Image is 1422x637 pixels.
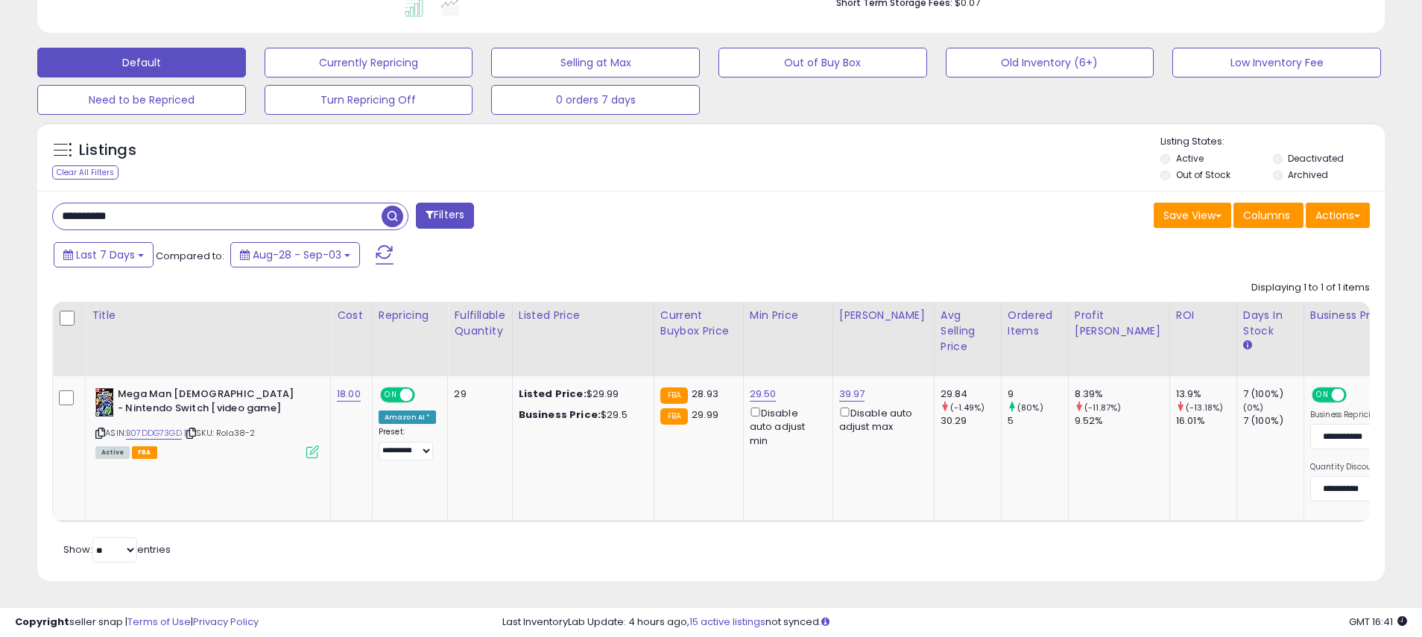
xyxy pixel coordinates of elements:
button: Actions [1306,203,1370,228]
strong: Copyright [15,615,69,629]
div: Profit [PERSON_NAME] [1075,308,1163,339]
span: 2025-09-11 16:41 GMT [1349,615,1407,629]
div: Clear All Filters [52,165,118,180]
small: FBA [660,408,688,425]
div: Preset: [379,427,437,460]
button: Last 7 Days [54,242,154,267]
small: FBA [660,387,688,404]
div: 29 [454,387,500,401]
div: $29.5 [519,408,642,422]
b: Mega Man [DEMOGRAPHIC_DATA] - Nintendo Switch [video game] [118,387,299,419]
b: Listed Price: [519,387,587,401]
small: Days In Stock. [1243,339,1252,352]
small: (80%) [1017,402,1043,413]
span: Columns [1243,208,1290,223]
div: Avg Selling Price [941,308,995,355]
div: Days In Stock [1243,308,1298,339]
div: 9.52% [1075,414,1169,428]
div: Repricing [379,308,442,323]
div: Cost [337,308,366,323]
button: Need to be Repriced [37,85,246,115]
div: Current Buybox Price [660,308,737,339]
button: Aug-28 - Sep-03 [230,242,360,267]
button: Save View [1154,203,1231,228]
div: 16.01% [1176,414,1236,428]
div: Displaying 1 to 1 of 1 items [1251,281,1370,295]
span: ON [382,389,400,402]
button: Selling at Max [491,48,700,77]
label: Active [1176,152,1204,165]
div: Fulfillable Quantity [454,308,505,339]
button: Old Inventory (6+) [946,48,1154,77]
div: $29.99 [519,387,642,401]
span: Aug-28 - Sep-03 [253,247,341,262]
div: Amazon AI * [379,411,437,424]
a: 18.00 [337,387,361,402]
label: Deactivated [1288,152,1344,165]
span: Compared to: [156,249,224,263]
a: B07DDG73GD [126,427,182,440]
a: Terms of Use [127,615,191,629]
span: Show: entries [63,542,171,557]
a: 29.50 [750,387,777,402]
div: Title [92,308,324,323]
small: (-11.87%) [1084,402,1121,413]
label: Business Repricing Strategy: [1310,410,1418,420]
div: ASIN: [95,387,319,457]
div: Min Price [750,308,827,323]
img: 51ZAipccsxL._SL40_.jpg [95,387,114,417]
h5: Listings [79,140,136,161]
button: Currently Repricing [265,48,473,77]
div: 13.9% [1176,387,1236,401]
button: Columns [1233,203,1303,228]
a: 39.97 [839,387,865,402]
div: Listed Price [519,308,648,323]
div: Last InventoryLab Update: 4 hours ago, not synced. [502,615,1407,630]
div: 8.39% [1075,387,1169,401]
span: 28.93 [692,387,718,401]
button: Out of Buy Box [718,48,927,77]
button: Low Inventory Fee [1172,48,1381,77]
div: 30.29 [941,414,1001,428]
label: Quantity Discount Strategy: [1310,462,1418,472]
b: Business Price: [519,408,601,422]
div: 5 [1008,414,1068,428]
button: Turn Repricing Off [265,85,473,115]
span: ON [1313,389,1332,402]
label: Archived [1288,168,1328,181]
div: 9 [1008,387,1068,401]
small: (0%) [1243,402,1264,413]
div: Ordered Items [1008,308,1062,339]
div: 29.84 [941,387,1001,401]
div: seller snap | | [15,615,259,630]
div: Disable auto adjust max [839,405,923,434]
p: Listing States: [1160,135,1384,149]
button: Default [37,48,246,77]
div: ROI [1176,308,1230,323]
div: 7 (100%) [1243,414,1303,428]
span: Last 7 Days [76,247,135,262]
span: All listings currently available for purchase on Amazon [95,446,130,459]
div: Disable auto adjust min [750,405,821,448]
span: FBA [132,446,157,459]
span: | SKU: Rola38-2 [184,427,256,439]
span: OFF [413,389,437,402]
small: (-1.49%) [950,402,985,413]
a: Privacy Policy [193,615,259,629]
span: OFF [1344,389,1368,402]
span: 29.99 [692,408,718,422]
label: Out of Stock [1176,168,1230,181]
button: Filters [416,203,474,229]
a: 15 active listings [689,615,765,629]
button: 0 orders 7 days [491,85,700,115]
div: 7 (100%) [1243,387,1303,401]
small: (-13.18%) [1186,402,1223,413]
div: [PERSON_NAME] [839,308,928,323]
